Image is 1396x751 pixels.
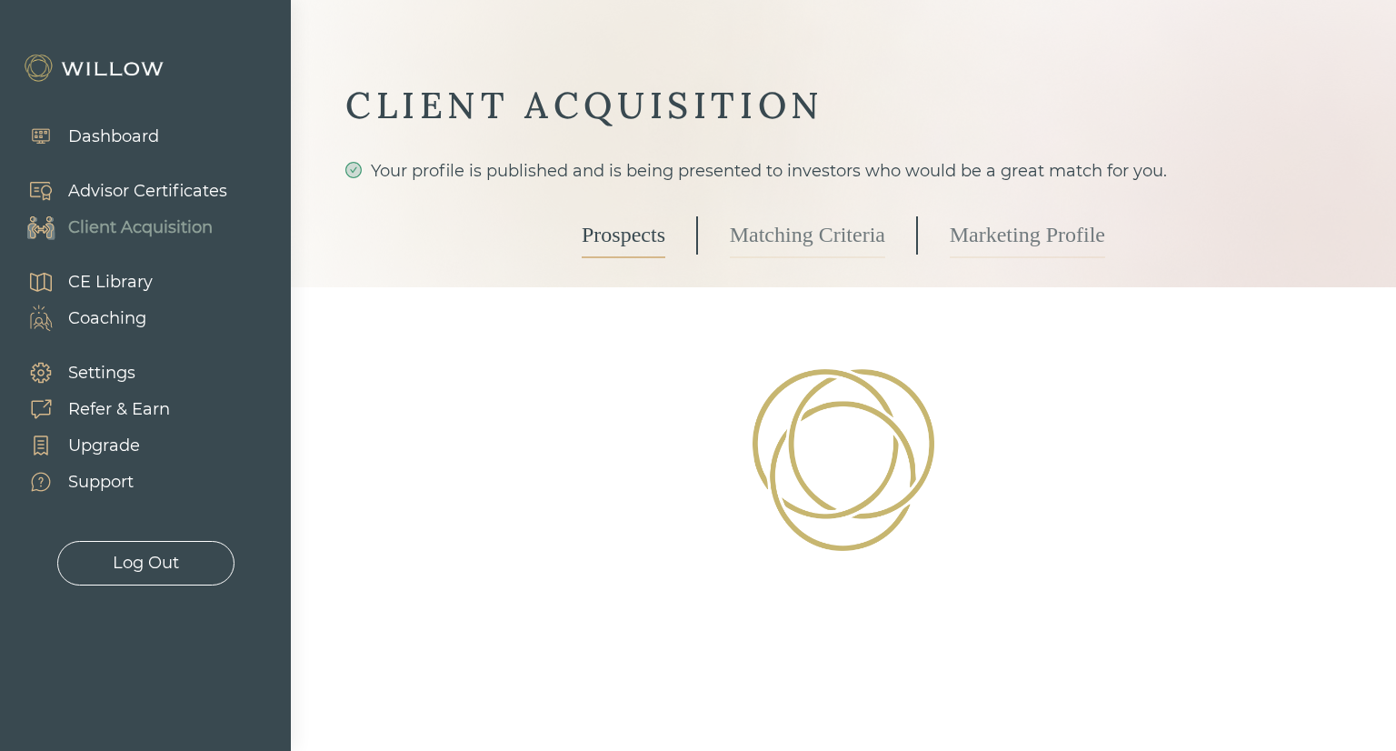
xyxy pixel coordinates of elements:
[68,434,140,458] div: Upgrade
[68,270,153,295] div: CE Library
[68,397,170,422] div: Refer & Earn
[68,361,135,386] div: Settings
[751,367,936,553] img: Loading!
[68,470,134,495] div: Support
[730,213,885,258] a: Matching Criteria
[23,54,168,83] img: Willow
[9,355,170,391] a: Settings
[68,215,213,240] div: Client Acquisition
[9,391,170,427] a: Refer & Earn
[582,213,665,258] a: Prospects
[9,173,227,209] a: Advisor Certificates
[9,300,153,336] a: Coaching
[345,82,1341,129] div: CLIENT ACQUISITION
[9,118,159,155] a: Dashboard
[345,158,1341,184] div: Your profile is published and is being presented to investors who would be a great match for you.
[9,209,227,245] a: Client Acquisition
[113,551,179,576] div: Log Out
[68,125,159,149] div: Dashboard
[68,306,146,331] div: Coaching
[68,179,227,204] div: Advisor Certificates
[345,162,362,178] span: check-circle
[9,427,170,464] a: Upgrade
[950,213,1105,258] a: Marketing Profile
[9,264,153,300] a: CE Library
